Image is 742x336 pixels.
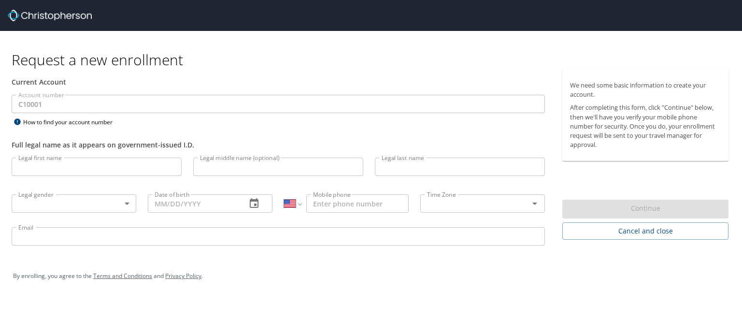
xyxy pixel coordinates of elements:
[12,50,736,69] h1: Request a new enrollment
[562,222,728,240] button: Cancel and close
[306,194,409,213] input: Enter phone number
[12,77,545,87] div: Current Account
[12,116,132,128] div: How to find your account number
[148,194,239,213] input: MM/DD/YYYY
[570,81,721,99] p: We need some basic information to create your account.
[12,140,545,150] div: Full legal name as it appears on government-issued I.D.
[528,197,542,210] button: Open
[570,103,721,149] p: After completing this form, click "Continue" below, then we'll have you verify your mobile phone ...
[570,225,721,237] span: Cancel and close
[12,194,136,213] div: ​
[93,272,152,280] a: Terms and Conditions
[165,272,201,280] a: Privacy Policy
[13,264,729,288] div: By enrolling, you agree to the and .
[8,10,92,21] img: cbt logo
